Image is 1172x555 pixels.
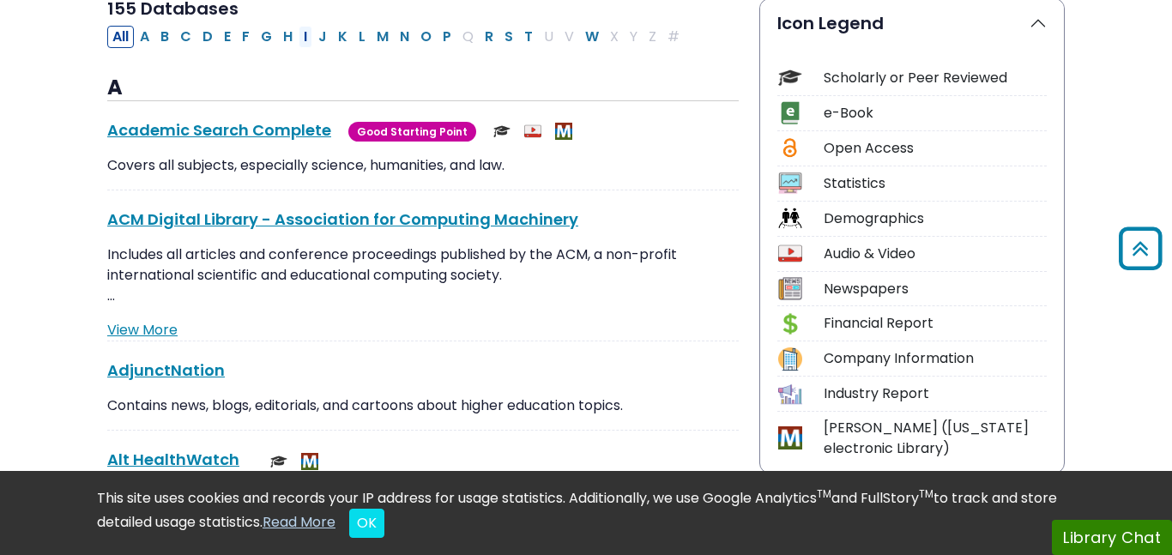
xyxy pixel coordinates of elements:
[197,26,218,48] button: Filter Results D
[107,208,578,230] a: ACM Digital Library - Association for Computing Machinery
[395,26,414,48] button: Filter Results N
[824,418,1047,459] div: [PERSON_NAME] ([US_STATE] electronic Library)
[135,26,154,48] button: Filter Results A
[107,244,739,306] p: Includes all articles and conference proceedings published by the ACM, a non-profit international...
[107,26,134,48] button: All
[919,486,933,501] sup: TM
[824,383,1047,404] div: Industry Report
[778,383,801,406] img: Icon Industry Report
[415,26,437,48] button: Filter Results O
[107,26,686,45] div: Alpha-list to filter by first letter of database name
[778,172,801,195] img: Icon Statistics
[263,512,335,532] a: Read More
[219,26,236,48] button: Filter Results E
[372,26,394,48] button: Filter Results M
[824,348,1047,369] div: Company Information
[824,103,1047,124] div: e-Book
[107,359,225,381] a: AdjunctNation
[824,279,1047,299] div: Newspapers
[155,26,174,48] button: Filter Results B
[519,26,538,48] button: Filter Results T
[778,426,801,449] img: Icon MeL (Michigan electronic Library)
[278,26,298,48] button: Filter Results H
[778,207,801,230] img: Icon Demographics
[175,26,196,48] button: Filter Results C
[778,347,801,371] img: Icon Company Information
[107,119,331,141] a: Academic Search Complete
[778,101,801,124] img: Icon e-Book
[779,136,800,160] img: Icon Open Access
[270,453,287,470] img: Scholarly or Peer Reviewed
[824,244,1047,264] div: Audio & Video
[499,26,518,48] button: Filter Results S
[353,26,371,48] button: Filter Results L
[299,26,312,48] button: Filter Results I
[1113,234,1168,262] a: Back to Top
[580,26,604,48] button: Filter Results W
[1052,520,1172,555] button: Library Chat
[97,488,1075,538] div: This site uses cookies and records your IP address for usage statistics. Additionally, we use Goo...
[817,486,831,501] sup: TM
[824,208,1047,229] div: Demographics
[107,75,739,101] h3: A
[438,26,456,48] button: Filter Results P
[824,68,1047,88] div: Scholarly or Peer Reviewed
[349,509,384,538] button: Close
[778,277,801,300] img: Icon Newspapers
[333,26,353,48] button: Filter Results K
[778,242,801,265] img: Icon Audio & Video
[313,26,332,48] button: Filter Results J
[107,320,178,340] a: View More
[237,26,255,48] button: Filter Results F
[107,155,739,176] p: Covers all subjects, especially science, humanities, and law.
[480,26,498,48] button: Filter Results R
[824,173,1047,194] div: Statistics
[555,123,572,140] img: MeL (Michigan electronic Library)
[524,123,541,140] img: Audio & Video
[301,453,318,470] img: MeL (Michigan electronic Library)
[778,66,801,89] img: Icon Scholarly or Peer Reviewed
[493,123,510,140] img: Scholarly or Peer Reviewed
[824,138,1047,159] div: Open Access
[256,26,277,48] button: Filter Results G
[348,122,476,142] span: Good Starting Point
[778,312,801,335] img: Icon Financial Report
[824,313,1047,334] div: Financial Report
[107,395,739,416] p: Contains news, blogs, editorials, and cartoons about higher education topics.
[107,449,239,470] a: Alt HealthWatch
